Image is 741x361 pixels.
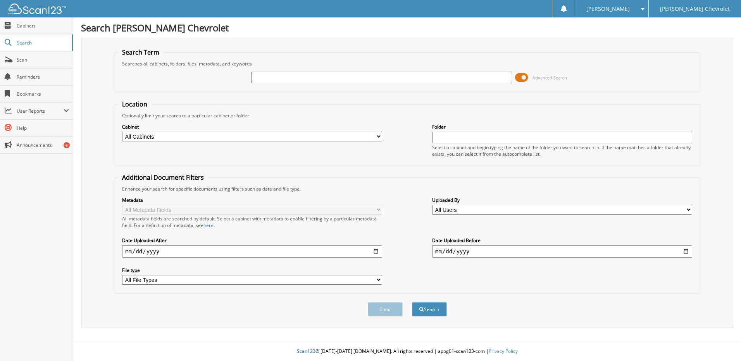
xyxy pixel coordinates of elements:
[17,22,69,29] span: Cabinets
[660,7,730,11] span: [PERSON_NAME] Chevrolet
[122,245,382,258] input: start
[118,186,696,192] div: Enhance your search for specific documents using filters such as date and file type.
[73,342,741,361] div: © [DATE]-[DATE] [DOMAIN_NAME]. All rights reserved | appg01-scan123-com |
[122,267,382,273] label: File type
[122,215,382,229] div: All metadata fields are searched by default. Select a cabinet with metadata to enable filtering b...
[17,125,69,131] span: Help
[81,21,733,34] h1: Search [PERSON_NAME] Chevrolet
[118,112,696,119] div: Optionally limit your search to a particular cabinet or folder
[432,124,692,130] label: Folder
[118,60,696,67] div: Searches all cabinets, folders, files, metadata, and keywords
[17,108,64,114] span: User Reports
[586,7,630,11] span: [PERSON_NAME]
[702,324,741,361] iframe: Chat Widget
[17,142,69,148] span: Announcements
[118,173,208,182] legend: Additional Document Filters
[17,40,68,46] span: Search
[17,74,69,80] span: Reminders
[297,348,315,354] span: Scan123
[118,48,163,57] legend: Search Term
[64,142,70,148] div: 6
[122,124,382,130] label: Cabinet
[8,3,66,14] img: scan123-logo-white.svg
[122,197,382,203] label: Metadata
[412,302,447,316] button: Search
[432,144,692,157] div: Select a cabinet and begin typing the name of the folder you want to search in. If the name match...
[118,100,151,108] legend: Location
[489,348,518,354] a: Privacy Policy
[432,245,692,258] input: end
[532,75,567,81] span: Advanced Search
[368,302,403,316] button: Clear
[122,237,382,244] label: Date Uploaded After
[432,197,692,203] label: Uploaded By
[17,91,69,97] span: Bookmarks
[432,237,692,244] label: Date Uploaded Before
[17,57,69,63] span: Scan
[203,222,214,229] a: here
